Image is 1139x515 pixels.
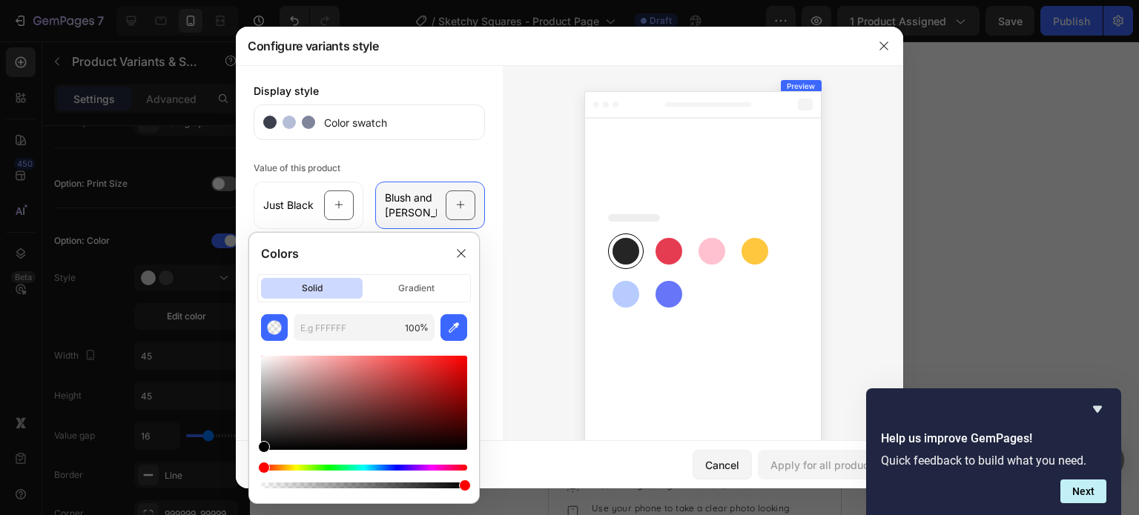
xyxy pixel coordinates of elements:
p: - because these memories are everything [1,139,291,154]
div: OFF [195,79,218,96]
input: E.g FFFFFF [294,314,399,341]
p: Quick feedback to build what you need. [881,453,1106,468]
button: Cancel [693,450,752,479]
div: $47.00 [93,82,133,99]
legend: Print Size [19,213,79,235]
div: Product Variants & Swatches [19,256,147,269]
button: Next question [1060,479,1106,503]
div: 30% [174,79,195,94]
span: 12" x 12" (30 x 30cm) [153,247,251,259]
span: Blush and [PERSON_NAME] [385,190,437,220]
span: Just Black [263,198,314,213]
p: upload a photo of their drawing [16,376,276,399]
button: color-transparent-preview [261,314,288,341]
button: Apply for all products [758,450,891,479]
legend: Color [19,276,59,298]
span: Mushroom and Mocha [113,293,139,345]
span: Value of this product [254,162,340,173]
div: $67.00 [133,82,169,99]
div: Configure variants style [248,37,378,55]
h2: Sketchy Squares [22,47,270,71]
div: Display style [254,83,485,99]
span: Color swatch [315,115,387,130]
span: Just Black [22,302,48,336]
p: Use your phone to take a clear photo looking straight down at the drawing [43,461,275,484]
p: Colors [261,245,299,262]
p: gradient [366,278,467,299]
img: color-transparent-preview [267,320,282,335]
h2: Help us improve GemPages! [881,430,1106,448]
span: Blush and [PERSON_NAME] [67,293,93,345]
div: Help us improve GemPages! [881,400,1106,503]
p: solid [261,278,363,299]
p: Smooth creases out of the paper as best you can [43,413,275,425]
p: Place it in good light on a flat surface [43,438,275,450]
p: choose your size [1,179,291,203]
div: Hue [261,465,467,471]
button: Hide survey [1089,400,1106,418]
p: a special drawing, turned gallery worthy [1,123,291,139]
div: Apply for all products [770,457,879,473]
span: 10" x 10" (25 x 25cm) [27,247,125,259]
div: Cancel [705,457,739,473]
span: % [420,321,429,334]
